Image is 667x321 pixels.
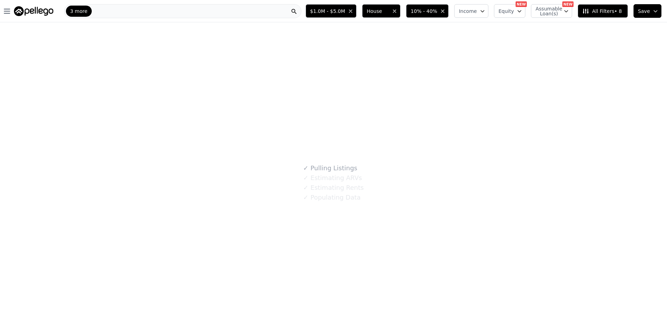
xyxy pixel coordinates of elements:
[459,8,477,15] span: Income
[303,193,360,202] div: Populating Data
[303,174,308,181] span: ✓
[303,163,357,173] div: Pulling Listings
[638,8,650,15] span: Save
[303,173,362,183] div: Estimating ARVs
[303,194,308,201] span: ✓
[535,6,558,16] span: Assumable Loan(s)
[70,8,88,15] span: 3 more
[367,8,389,15] span: House
[494,4,525,18] button: Equity
[14,6,53,16] img: Pellego
[582,8,622,15] span: All Filters • 8
[303,184,308,191] span: ✓
[411,8,437,15] span: 10% - 40%
[499,8,514,15] span: Equity
[516,1,527,7] div: NEW
[310,8,345,15] span: $1.0M - $5.0M
[562,1,574,7] div: NEW
[531,4,572,18] button: Assumable Loan(s)
[362,4,400,18] button: House
[406,4,449,18] button: 10% - 40%
[454,4,488,18] button: Income
[303,165,308,172] span: ✓
[306,4,357,18] button: $1.0M - $5.0M
[303,183,364,193] div: Estimating Rents
[634,4,661,18] button: Save
[578,4,628,18] button: All Filters• 8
